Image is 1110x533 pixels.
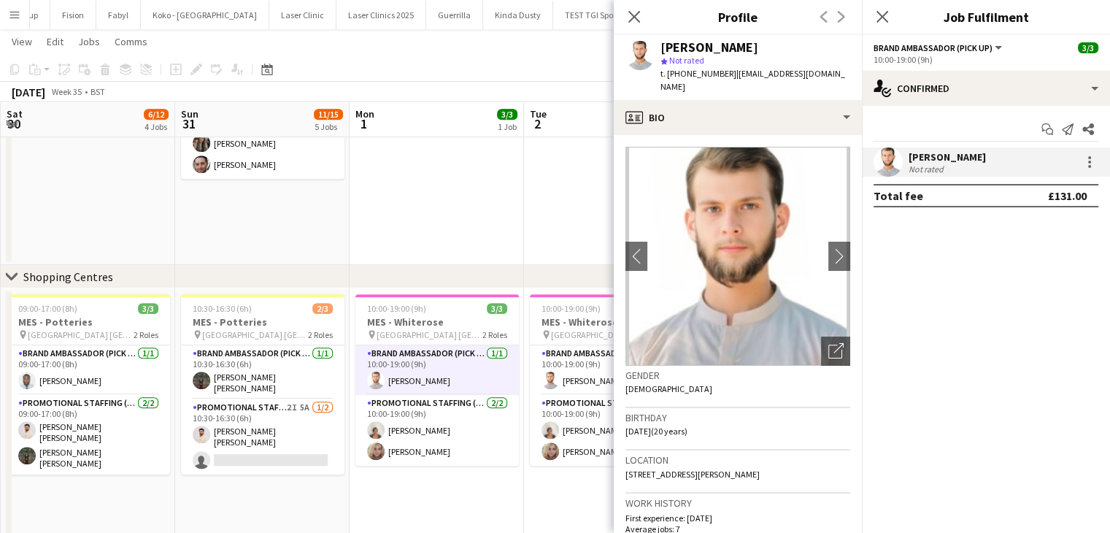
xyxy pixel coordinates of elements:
[551,329,657,340] span: [GEOGRAPHIC_DATA] [GEOGRAPHIC_DATA]
[28,329,134,340] span: [GEOGRAPHIC_DATA] [GEOGRAPHIC_DATA]
[487,303,507,314] span: 3/3
[426,1,483,29] button: Guerrilla
[202,329,308,340] span: [GEOGRAPHIC_DATA] [GEOGRAPHIC_DATA]
[269,1,336,29] button: Laser Clinic
[96,1,141,29] button: Fabyl
[1078,42,1098,53] span: 3/3
[336,1,426,29] button: Laser Clinics 2025
[144,109,169,120] span: 6/12
[530,107,547,120] span: Tue
[625,369,850,382] h3: Gender
[874,42,993,53] span: Brand Ambassador (Pick up)
[7,395,170,475] app-card-role: Promotional Staffing (Brand Ambassadors)2/209:00-17:00 (8h)[PERSON_NAME] [PERSON_NAME][PERSON_NAM...
[909,150,986,164] div: [PERSON_NAME]
[181,345,344,399] app-card-role: Brand Ambassador (Pick up)1/110:30-16:30 (6h)[PERSON_NAME] [PERSON_NAME]
[355,315,519,329] h3: MES - Whiterose
[862,71,1110,106] div: Confirmed
[821,337,850,366] div: Open photos pop-in
[625,411,850,424] h3: Birthday
[625,513,850,524] p: First experience: [DATE]
[660,41,758,54] div: [PERSON_NAME]
[530,345,693,395] app-card-role: Brand Ambassador (Pick up)1/110:00-19:00 (9h)[PERSON_NAME]
[660,68,736,79] span: t. [PHONE_NUMBER]
[109,32,153,51] a: Comms
[7,294,170,475] app-job-card: 09:00-17:00 (8h)3/3MES - Potteries [GEOGRAPHIC_DATA] [GEOGRAPHIC_DATA]2 RolesBrand Ambassador (Pi...
[355,107,374,120] span: Mon
[353,115,374,132] span: 1
[625,453,850,467] h3: Location
[18,303,77,314] span: 09:00-17:00 (8h)
[41,32,69,51] a: Edit
[530,294,693,466] app-job-card: 10:00-19:00 (9h)3/3MES - Whiterose [GEOGRAPHIC_DATA] [GEOGRAPHIC_DATA]2 RolesBrand Ambassador (Pi...
[72,32,106,51] a: Jobs
[12,85,45,99] div: [DATE]
[4,115,23,132] span: 30
[138,303,158,314] span: 3/3
[614,7,862,26] h3: Profile
[874,188,923,203] div: Total fee
[530,395,693,466] app-card-role: Promotional Staffing (Brand Ambassadors)2/210:00-19:00 (9h)[PERSON_NAME][PERSON_NAME]
[141,1,269,29] button: Koko - [GEOGRAPHIC_DATA]
[12,35,32,48] span: View
[498,121,517,132] div: 1 Job
[625,147,850,366] img: Crew avatar or photo
[625,426,687,437] span: [DATE] (20 years)
[308,329,333,340] span: 2 Roles
[497,109,517,120] span: 3/3
[78,35,100,48] span: Jobs
[181,107,199,120] span: Sun
[355,294,519,466] app-job-card: 10:00-19:00 (9h)3/3MES - Whiterose [GEOGRAPHIC_DATA] [GEOGRAPHIC_DATA]2 RolesBrand Ambassador (Pi...
[181,294,344,475] app-job-card: 10:30-16:30 (6h)2/3MES - Potteries [GEOGRAPHIC_DATA] [GEOGRAPHIC_DATA]2 RolesBrand Ambassador (Pi...
[909,164,947,175] div: Not rated
[47,35,63,48] span: Edit
[660,68,845,92] span: | [EMAIL_ADDRESS][DOMAIN_NAME]
[193,303,252,314] span: 10:30-16:30 (6h)
[179,115,199,132] span: 31
[315,121,342,132] div: 5 Jobs
[90,86,105,97] div: BST
[874,42,1004,53] button: Brand Ambassador (Pick up)
[1048,188,1087,203] div: £131.00
[50,1,96,29] button: Fision
[355,345,519,395] app-card-role: Brand Ambassador (Pick up)1/110:00-19:00 (9h)[PERSON_NAME]
[7,345,170,395] app-card-role: Brand Ambassador (Pick up)1/109:00-17:00 (8h)[PERSON_NAME]
[625,469,760,480] span: [STREET_ADDRESS][PERSON_NAME]
[625,496,850,510] h3: Work history
[312,303,333,314] span: 2/3
[144,121,168,132] div: 4 Jobs
[530,315,693,329] h3: MES - Whiterose
[541,303,601,314] span: 10:00-19:00 (9h)
[874,54,1098,65] div: 10:00-19:00 (9h)
[614,100,862,135] div: Bio
[23,269,113,284] div: Shopping Centres
[6,32,38,51] a: View
[669,55,704,66] span: Not rated
[134,329,158,340] span: 2 Roles
[553,1,645,29] button: TEST TGI Sport Ltd
[367,303,426,314] span: 10:00-19:00 (9h)
[862,7,1110,26] h3: Job Fulfilment
[528,115,547,132] span: 2
[181,399,344,475] app-card-role: Promotional Staffing (Brand Ambassadors)2I5A1/210:30-16:30 (6h)[PERSON_NAME] [PERSON_NAME]
[482,329,507,340] span: 2 Roles
[625,383,712,394] span: [DEMOGRAPHIC_DATA]
[7,315,170,329] h3: MES - Potteries
[355,395,519,466] app-card-role: Promotional Staffing (Brand Ambassadors)2/210:00-19:00 (9h)[PERSON_NAME][PERSON_NAME]
[377,329,482,340] span: [GEOGRAPHIC_DATA] [GEOGRAPHIC_DATA]
[314,109,343,120] span: 11/15
[48,86,85,97] span: Week 35
[181,315,344,329] h3: MES - Potteries
[181,108,344,179] app-card-role: Promotional Staffing (Brand Ambassadors)2/210:00-14:00 (4h)[PERSON_NAME][PERSON_NAME]
[115,35,147,48] span: Comms
[7,107,23,120] span: Sat
[483,1,553,29] button: Kinda Dusty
